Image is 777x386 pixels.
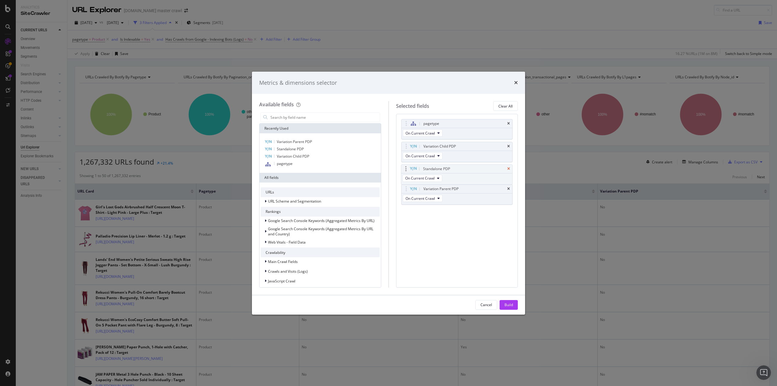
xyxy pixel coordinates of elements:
[261,248,380,257] div: Crawlability
[493,101,518,111] button: Clear All
[402,175,442,182] button: On Current Crawl
[268,278,295,284] span: JavaScript Crawl
[259,101,294,108] div: Available fields
[260,124,381,133] div: Recently Used
[514,79,518,87] div: times
[405,131,435,136] span: On Current Crawl
[268,240,306,245] span: Web Vitals - Field Data
[261,187,380,197] div: URLs
[423,186,459,192] div: Variation Parent PDP
[277,146,304,152] span: Standalone PDP
[259,79,337,87] div: Metrics & dimensions selector
[277,161,293,166] span: pagetype
[423,121,439,127] div: pagetype
[507,187,510,191] div: times
[277,139,312,144] span: Variation Parent PDP
[260,173,381,183] div: All fields
[756,365,771,380] iframe: Intercom live chat
[403,129,443,137] button: On Current Crawl
[268,269,308,274] span: Crawls and Visits (Logs)
[504,302,513,307] div: Build
[405,176,435,181] span: On Current Crawl
[268,218,375,223] span: Google Search Console Keywords (Aggregated Metrics By URL)
[396,103,429,110] div: Selected fields
[480,302,492,307] div: Cancel
[507,122,510,125] div: times
[423,143,456,149] div: Variation Child PDP
[270,113,380,122] input: Search by field name
[403,152,443,159] button: On Current Crawl
[277,154,309,159] span: Variation Child PDP
[403,195,443,202] button: On Current Crawl
[261,207,380,217] div: Rankings
[252,72,525,315] div: modal
[401,142,513,162] div: Variation Child PDPtimesOn Current Crawl
[507,145,510,148] div: times
[401,184,513,205] div: Variation Parent PDPtimesOn Current Crawl
[405,153,435,159] span: On Current Crawl
[401,164,513,185] div: Standalone PDPtimesOn Current Crawl
[401,119,513,139] div: pagetypetimesOn Current Crawl
[475,300,497,310] button: Cancel
[507,167,510,171] div: times
[405,196,435,201] span: On Current Crawl
[500,300,518,310] button: Build
[268,226,373,237] span: Google Search Console Keywords (Aggregated Metrics By URL and Country)
[268,259,298,264] span: Main Crawl Fields
[498,104,513,109] div: Clear All
[268,199,321,204] span: URL Scheme and Segmentation
[423,166,450,172] div: Standalone PDP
